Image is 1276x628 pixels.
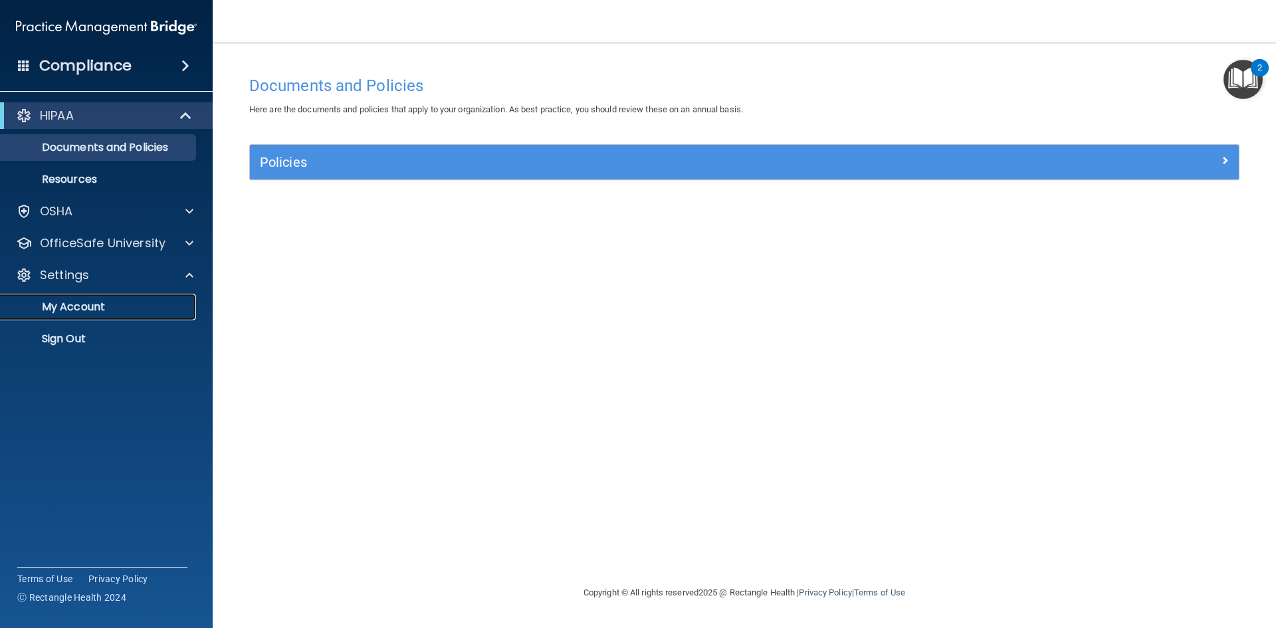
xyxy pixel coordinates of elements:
[1223,60,1263,99] button: Open Resource Center, 2 new notifications
[9,332,190,346] p: Sign Out
[249,104,743,114] span: Here are the documents and policies that apply to your organization. As best practice, you should...
[9,173,190,186] p: Resources
[1257,68,1262,85] div: 2
[40,267,89,283] p: Settings
[1046,534,1260,587] iframe: Drift Widget Chat Controller
[40,203,73,219] p: OSHA
[16,267,193,283] a: Settings
[16,108,193,124] a: HIPAA
[16,235,193,251] a: OfficeSafe University
[799,587,851,597] a: Privacy Policy
[88,572,148,585] a: Privacy Policy
[260,152,1229,173] a: Policies
[9,300,190,314] p: My Account
[39,56,132,75] h4: Compliance
[16,14,197,41] img: PMB logo
[854,587,905,597] a: Terms of Use
[9,141,190,154] p: Documents and Policies
[502,572,987,614] div: Copyright © All rights reserved 2025 @ Rectangle Health | |
[40,108,74,124] p: HIPAA
[17,572,72,585] a: Terms of Use
[17,591,126,604] span: Ⓒ Rectangle Health 2024
[249,77,1239,94] h4: Documents and Policies
[260,155,982,169] h5: Policies
[16,203,193,219] a: OSHA
[40,235,165,251] p: OfficeSafe University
